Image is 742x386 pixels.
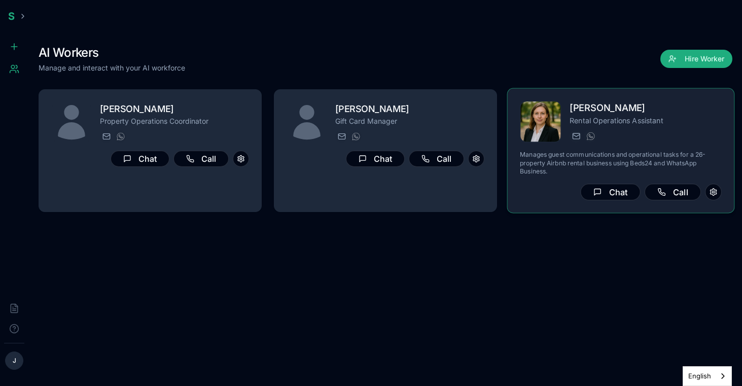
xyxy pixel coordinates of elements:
[683,366,732,386] aside: Language selected: English
[5,352,23,370] button: J
[335,130,347,143] button: Send email to rafael.salem@getspinnable.ai
[660,50,732,68] button: Hire Worker
[644,184,700,200] button: Call
[346,151,405,167] button: Chat
[349,130,362,143] button: WhatsApp
[520,151,722,176] p: Manages guest communications and operational tasks for a 26-property Airbnb rental business using...
[660,55,732,65] a: Hire Worker
[173,151,229,167] button: Call
[39,63,185,73] p: Manage and interact with your AI workforce
[100,116,249,126] p: Property Operations Coordinator
[335,116,484,126] p: Gift Card Manager
[683,366,732,386] div: Language
[584,130,596,142] button: WhatsApp
[409,151,464,167] button: Call
[352,132,360,141] img: WhatsApp
[570,116,722,126] p: Rental Operations Assistant
[683,367,731,385] a: English
[100,130,112,143] button: Send email to matilda.lemieux@getspinnable.ai
[114,130,126,143] button: WhatsApp
[8,10,15,22] span: S
[570,101,722,116] h2: [PERSON_NAME]
[111,151,169,167] button: Chat
[335,102,484,116] h2: [PERSON_NAME]
[570,130,582,142] button: Send email to freya.costa@getspinnable.ai
[117,132,125,141] img: WhatsApp
[13,357,16,365] span: J
[586,132,594,140] img: WhatsApp
[39,45,185,61] h1: AI Workers
[580,184,640,200] button: Chat
[100,102,249,116] h2: [PERSON_NAME]
[520,101,561,142] img: Freya Costa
